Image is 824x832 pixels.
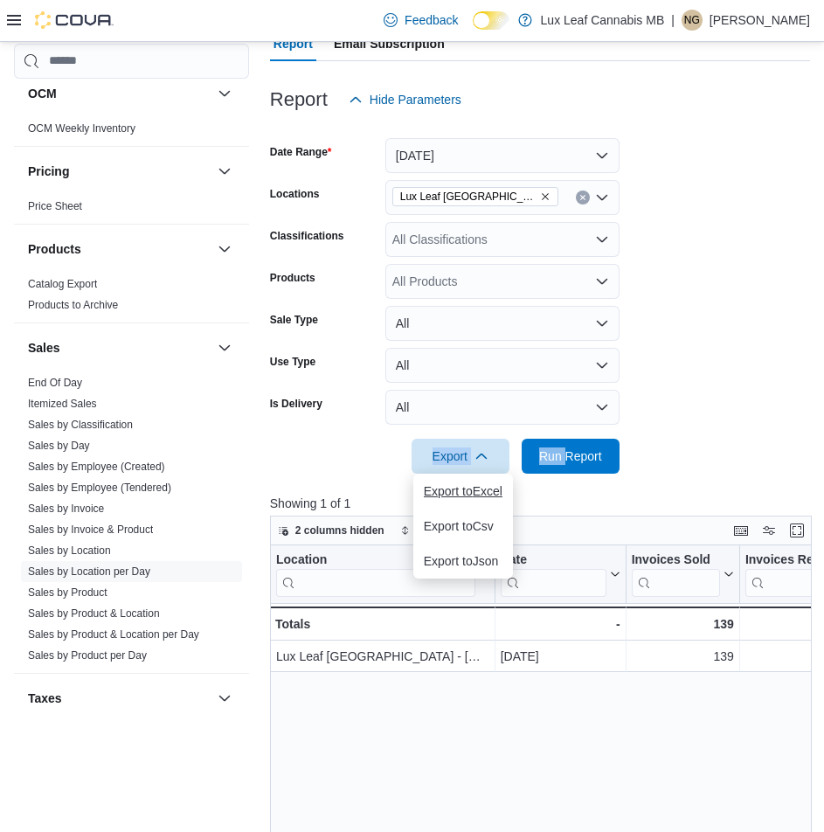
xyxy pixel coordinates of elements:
[422,439,499,474] span: Export
[276,551,475,568] div: Location
[522,439,620,474] button: Run Report
[14,118,249,146] div: OCM
[392,187,558,206] span: Lux Leaf Winnipeg - Bridgewater
[276,551,475,596] div: Location
[500,551,606,568] div: Date
[28,376,82,390] span: End Of Day
[28,85,57,102] h3: OCM
[270,145,332,159] label: Date Range
[28,523,153,537] span: Sales by Invoice & Product
[28,199,82,213] span: Price Sheet
[541,10,665,31] p: Lux Leaf Cannabis MB
[28,607,160,620] a: Sales by Product & Location
[385,138,620,173] button: [DATE]
[214,83,235,104] button: OCM
[412,439,509,474] button: Export
[28,397,97,411] span: Itemized Sales
[28,377,82,389] a: End Of Day
[28,85,211,102] button: OCM
[28,544,111,558] span: Sales by Location
[28,648,147,662] span: Sales by Product per Day
[413,544,513,579] button: Export toJson
[276,646,489,667] div: Lux Leaf [GEOGRAPHIC_DATA] - [GEOGRAPHIC_DATA]
[14,196,249,224] div: Pricing
[393,520,471,541] button: Sort fields
[28,627,199,641] span: Sales by Product & Location per Day
[14,274,249,322] div: Products
[274,26,313,61] span: Report
[28,419,133,431] a: Sales by Classification
[631,646,733,667] div: 139
[385,348,620,383] button: All
[424,554,502,568] span: Export to Json
[270,495,818,512] p: Showing 1 of 1
[214,239,235,260] button: Products
[28,299,118,311] a: Products to Archive
[270,397,322,411] label: Is Delivery
[270,89,328,110] h3: Report
[786,520,807,541] button: Enter fullscreen
[377,3,465,38] a: Feedback
[28,565,150,579] span: Sales by Location per Day
[295,523,384,537] span: 2 columns hidden
[28,503,104,515] a: Sales by Invoice
[671,10,675,31] p: |
[28,460,165,474] span: Sales by Employee (Created)
[28,121,135,135] span: OCM Weekly Inventory
[270,355,315,369] label: Use Type
[424,519,502,533] span: Export to Csv
[28,439,90,453] span: Sales by Day
[276,551,489,596] button: Location
[28,163,69,180] h3: Pricing
[14,372,249,673] div: Sales
[28,163,211,180] button: Pricing
[28,523,153,536] a: Sales by Invoice & Product
[270,187,320,201] label: Locations
[631,551,719,596] div: Invoices Sold
[28,628,199,641] a: Sales by Product & Location per Day
[28,649,147,662] a: Sales by Product per Day
[28,339,60,357] h3: Sales
[28,482,171,494] a: Sales by Employee (Tendered)
[334,26,445,61] span: Email Subscription
[500,551,620,596] button: Date
[500,646,620,667] div: [DATE]
[424,484,502,498] span: Export to Excel
[28,298,118,312] span: Products to Archive
[684,10,700,31] span: NG
[28,240,81,258] h3: Products
[275,614,489,634] div: Totals
[28,122,135,135] a: OCM Weekly Inventory
[270,313,318,327] label: Sale Type
[28,690,211,707] button: Taxes
[28,277,97,291] span: Catalog Export
[500,614,620,634] div: -
[35,11,114,29] img: Cova
[631,614,733,634] div: 139
[28,690,62,707] h3: Taxes
[595,232,609,246] button: Open list of options
[400,188,537,205] span: Lux Leaf [GEOGRAPHIC_DATA] - [GEOGRAPHIC_DATA]
[28,461,165,473] a: Sales by Employee (Created)
[28,481,171,495] span: Sales by Employee (Tendered)
[710,10,810,31] p: [PERSON_NAME]
[28,586,107,600] span: Sales by Product
[731,520,751,541] button: Keyboard shortcuts
[28,586,107,599] a: Sales by Product
[28,418,133,432] span: Sales by Classification
[631,551,719,568] div: Invoices Sold
[500,551,606,596] div: Date
[28,200,82,212] a: Price Sheet
[473,30,474,31] span: Dark Mode
[28,544,111,557] a: Sales by Location
[370,91,461,108] span: Hide Parameters
[539,447,602,465] span: Run Report
[214,161,235,182] button: Pricing
[214,337,235,358] button: Sales
[28,502,104,516] span: Sales by Invoice
[28,565,150,578] a: Sales by Location per Day
[473,11,509,30] input: Dark Mode
[413,509,513,544] button: Export toCsv
[28,339,211,357] button: Sales
[540,191,550,202] button: Remove Lux Leaf Winnipeg - Bridgewater from selection in this group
